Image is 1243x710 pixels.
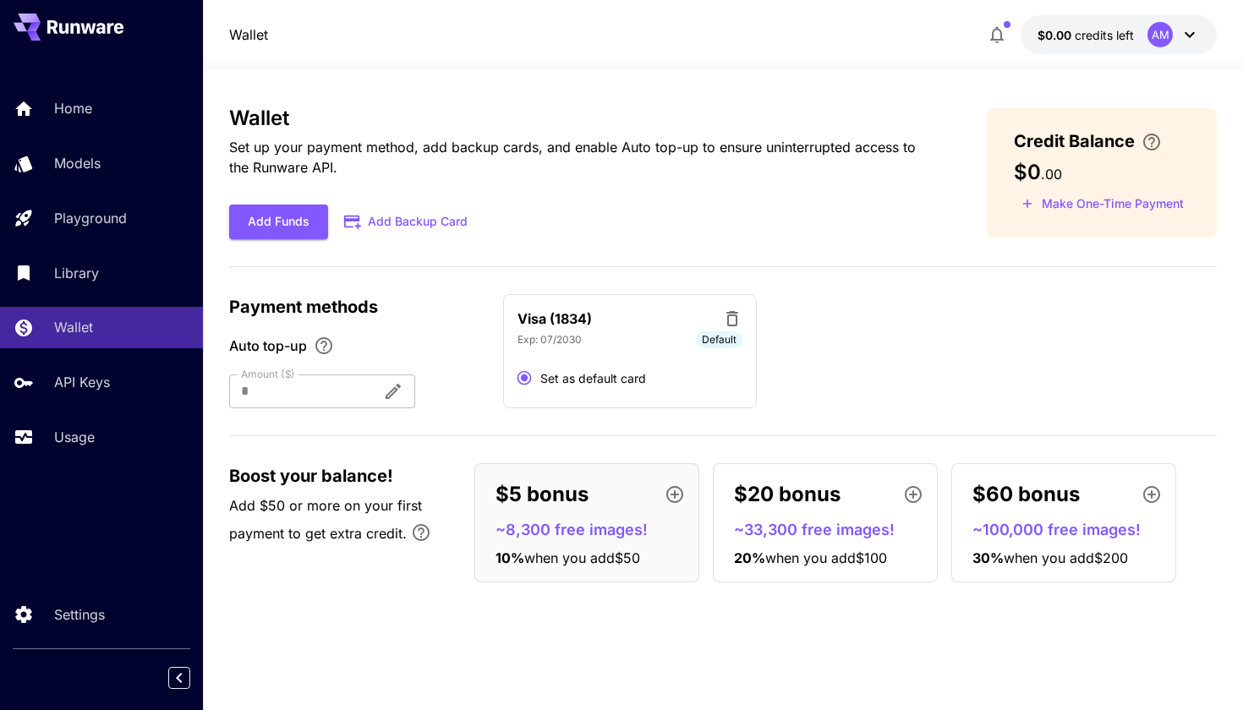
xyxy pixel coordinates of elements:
[1075,28,1134,42] span: credits left
[229,25,268,45] a: Wallet
[972,549,1004,566] span: 30 %
[241,367,295,381] label: Amount ($)
[404,516,438,549] button: Bonus applies only to your first payment, up to 30% on the first $1,000.
[496,518,692,541] p: ~8,300 free images!
[54,372,110,392] p: API Keys
[54,208,127,228] p: Playground
[54,153,101,173] p: Models
[328,205,485,238] button: Add Backup Card
[1147,22,1173,47] div: AM
[1038,28,1075,42] span: $0.00
[496,479,589,510] p: $5 bonus
[229,137,934,177] p: Set up your payment method, add backup cards, and enable Auto top-up to ensure uninterrupted acce...
[54,317,93,337] p: Wallet
[1014,191,1191,217] button: Make a one-time, non-recurring payment
[54,98,92,118] p: Home
[229,205,328,239] button: Add Funds
[696,332,742,347] span: Default
[229,25,268,45] nav: breadcrumb
[307,336,341,356] button: Enable Auto top-up to ensure uninterrupted service. We'll automatically bill the chosen amount wh...
[229,336,307,356] span: Auto top-up
[54,427,95,447] p: Usage
[765,549,887,566] span: when you add $100
[972,479,1080,510] p: $60 bonus
[1021,15,1217,54] button: $0.00AM
[524,549,640,566] span: when you add $50
[496,549,524,566] span: 10 %
[181,663,203,693] div: Collapse sidebar
[972,518,1169,541] p: ~100,000 free images!
[1014,160,1041,184] span: $0
[734,518,930,541] p: ~33,300 free images!
[229,463,393,489] span: Boost your balance!
[168,667,190,689] button: Collapse sidebar
[54,604,105,625] p: Settings
[734,549,765,566] span: 20 %
[1038,26,1134,44] div: $0.00
[517,309,592,329] p: Visa (1834)
[229,106,934,130] h3: Wallet
[517,332,582,347] p: Exp: 07/2030
[734,479,841,510] p: $20 bonus
[1135,132,1169,152] button: Enter your card details and choose an Auto top-up amount to avoid service interruptions. We'll au...
[229,294,483,319] p: Payment methods
[540,369,646,387] span: Set as default card
[1004,549,1128,566] span: when you add $200
[229,497,422,542] span: Add $50 or more on your first payment to get extra credit.
[1041,166,1062,183] span: . 00
[54,263,99,283] p: Library
[1014,128,1135,154] span: Credit Balance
